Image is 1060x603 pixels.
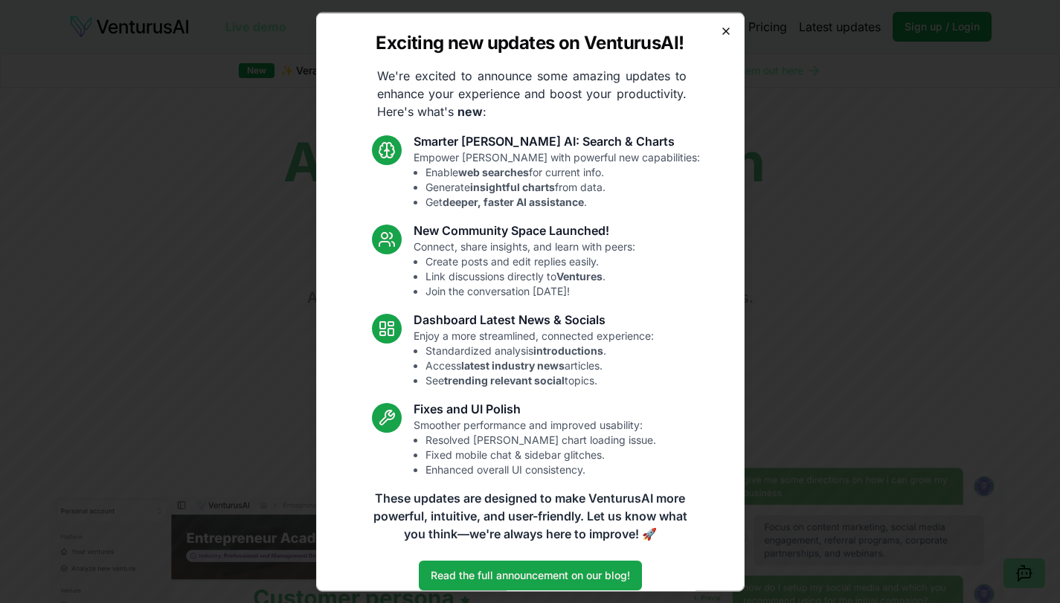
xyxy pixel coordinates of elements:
strong: insightful charts [470,180,555,193]
h3: Smarter [PERSON_NAME] AI: Search & Charts [414,132,700,149]
a: Read the full announcement on our blog! [419,560,642,590]
strong: new [457,103,483,118]
strong: latest industry news [461,358,565,371]
strong: web searches [458,165,529,178]
li: Access articles. [425,358,654,373]
li: Generate from data. [425,179,700,194]
h3: Dashboard Latest News & Socials [414,310,654,328]
li: Get . [425,194,700,209]
p: Empower [PERSON_NAME] with powerful new capabilities: [414,149,700,209]
strong: introductions [533,344,603,356]
strong: trending relevant social [444,373,565,386]
p: These updates are designed to make VenturusAI more powerful, intuitive, and user-friendly. Let us... [364,488,697,542]
p: Smoother performance and improved usability: [414,417,656,477]
li: Enable for current info. [425,164,700,179]
h3: Fixes and UI Polish [414,399,656,417]
li: See topics. [425,373,654,387]
li: Resolved [PERSON_NAME] chart loading issue. [425,432,656,447]
li: Enhanced overall UI consistency. [425,462,656,477]
h2: Exciting new updates on VenturusAI! [376,30,684,54]
li: Link discussions directly to . [425,268,635,283]
p: Enjoy a more streamlined, connected experience: [414,328,654,387]
li: Create posts and edit replies easily. [425,254,635,268]
p: We're excited to announce some amazing updates to enhance your experience and boost your producti... [365,66,698,120]
p: Connect, share insights, and learn with peers: [414,239,635,298]
strong: Ventures [556,269,603,282]
h3: New Community Space Launched! [414,221,635,239]
strong: deeper, faster AI assistance [443,195,584,207]
li: Standardized analysis . [425,343,654,358]
li: Fixed mobile chat & sidebar glitches. [425,447,656,462]
li: Join the conversation [DATE]! [425,283,635,298]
